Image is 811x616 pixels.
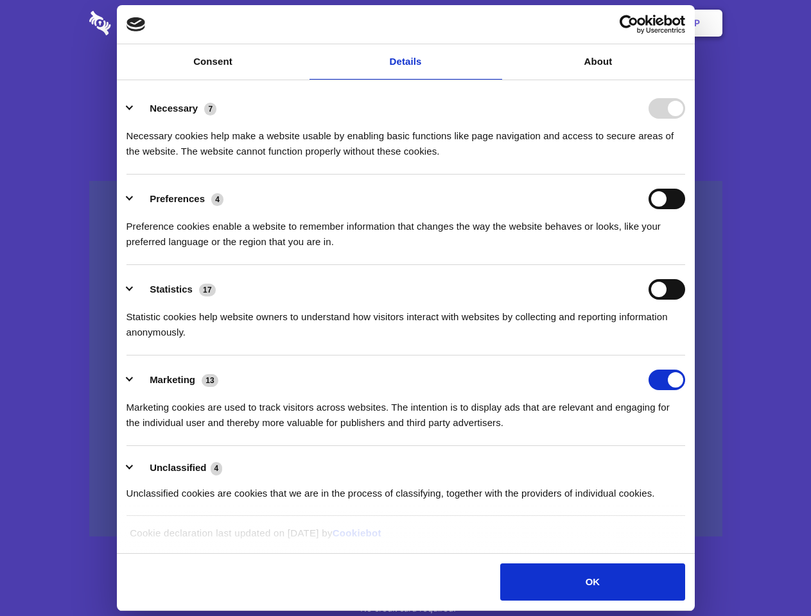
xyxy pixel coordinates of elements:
img: logo-wordmark-white-trans-d4663122ce5f474addd5e946df7df03e33cb6a1c49d2221995e7729f52c070b2.svg [89,11,199,35]
a: Cookiebot [333,527,381,538]
a: Wistia video thumbnail [89,181,722,537]
span: 4 [211,193,223,206]
button: Preferences (4) [126,189,232,209]
iframe: Drift Widget Chat Controller [747,552,796,601]
div: Statistic cookies help website owners to understand how visitors interact with websites by collec... [126,300,685,340]
button: OK [500,563,685,601]
div: Marketing cookies are used to track visitors across websites. The intention is to display ads tha... [126,390,685,431]
a: Consent [117,44,310,80]
a: Pricing [377,3,433,43]
div: Unclassified cookies are cookies that we are in the process of classifying, together with the pro... [126,476,685,501]
div: Cookie declaration last updated on [DATE] by [120,526,691,551]
button: Necessary (7) [126,98,225,119]
label: Necessary [150,103,198,114]
a: About [502,44,695,80]
div: Necessary cookies help make a website usable by enabling basic functions like page navigation and... [126,119,685,159]
button: Marketing (13) [126,370,227,390]
div: Preference cookies enable a website to remember information that changes the way the website beha... [126,209,685,250]
img: logo [126,17,146,31]
span: 4 [211,462,223,475]
h1: Eliminate Slack Data Loss. [89,58,722,104]
a: Usercentrics Cookiebot - opens in a new window [573,15,685,34]
label: Statistics [150,284,193,295]
a: Details [310,44,502,80]
button: Statistics (17) [126,279,224,300]
label: Preferences [150,193,205,204]
a: Contact [521,3,580,43]
span: 13 [202,374,218,387]
span: 17 [199,284,216,296]
a: Login [582,3,638,43]
span: 7 [204,103,216,116]
h4: Auto-redaction of sensitive data, encrypted data sharing and self-destructing private chats. Shar... [89,117,722,159]
button: Unclassified (4) [126,460,231,476]
label: Marketing [150,374,195,385]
